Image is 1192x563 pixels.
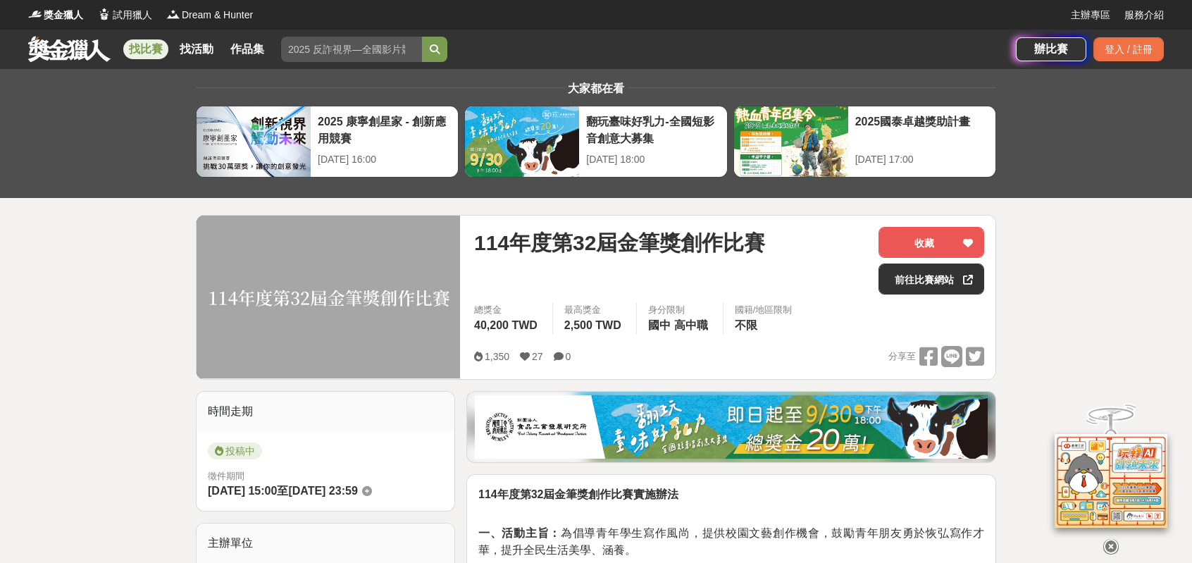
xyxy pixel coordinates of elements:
div: 翻玩臺味好乳力-全國短影音創意大募集 [586,113,719,145]
div: 國籍/地區限制 [735,303,793,317]
span: 114年度第32屆金筆獎創作比賽 [474,227,765,259]
a: LogoDream & Hunter [166,8,253,23]
span: 最高獎金 [564,303,625,317]
a: 服務介紹 [1124,8,1164,23]
a: 作品集 [225,39,270,59]
span: 試用獵人 [113,8,152,23]
span: 為倡導青年學生寫作風尚，提供校園文藝創作機會，鼓勵青年朋友勇於恢弘寫作才華，提升全民生活美學、涵養。 [478,527,984,556]
input: 2025 反詐視界—全國影片競賽 [281,37,422,62]
img: Logo [166,7,180,21]
strong: 114年度第32屆金筆獎創作比賽實施辦法 [478,488,679,500]
img: Logo [28,7,42,21]
span: 大家都在看 [564,82,628,94]
a: 主辦專區 [1071,8,1110,23]
a: 2025國泰卓越獎助計畫[DATE] 17:00 [733,106,996,178]
a: 辦比賽 [1016,37,1086,61]
a: 找活動 [174,39,219,59]
a: 2025 康寧創星家 - 創新應用競賽[DATE] 16:00 [196,106,459,178]
div: 2025 康寧創星家 - 創新應用競賽 [318,113,451,145]
span: 1,350 [485,351,509,362]
button: 收藏 [879,227,984,258]
span: 不限 [735,319,757,331]
span: 27 [532,351,543,362]
span: 高中職 [674,319,708,331]
img: d2146d9a-e6f6-4337-9592-8cefde37ba6b.png [1055,430,1167,524]
a: 找比賽 [123,39,168,59]
strong: 一、活動主旨： [478,527,561,539]
span: 40,200 TWD [474,319,538,331]
span: 投稿中 [208,443,262,459]
span: 2,500 TWD [564,319,621,331]
span: 至 [277,485,288,497]
a: 前往比賽網站 [879,264,984,295]
span: 總獎金 [474,303,541,317]
img: Cover Image [197,216,460,378]
div: 身分限制 [648,303,712,317]
div: [DATE] 18:00 [586,152,719,167]
div: 主辦單位 [197,524,454,563]
img: Logo [97,7,111,21]
div: 登入 / 註冊 [1093,37,1164,61]
a: Logo獎金獵人 [28,8,83,23]
span: 國中 [648,319,671,331]
div: 時間走期 [197,392,454,431]
div: [DATE] 16:00 [318,152,451,167]
div: [DATE] 17:00 [855,152,988,167]
span: [DATE] 15:00 [208,485,277,497]
img: 1c81a89c-c1b3-4fd6-9c6e-7d29d79abef5.jpg [475,395,988,459]
span: 徵件期間 [208,471,244,481]
span: 分享至 [888,346,916,367]
div: 2025國泰卓越獎助計畫 [855,113,988,145]
a: Logo試用獵人 [97,8,152,23]
span: [DATE] 23:59 [288,485,357,497]
span: 獎金獵人 [44,8,83,23]
span: 0 [566,351,571,362]
span: Dream & Hunter [182,8,253,23]
a: 翻玩臺味好乳力-全國短影音創意大募集[DATE] 18:00 [464,106,727,178]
